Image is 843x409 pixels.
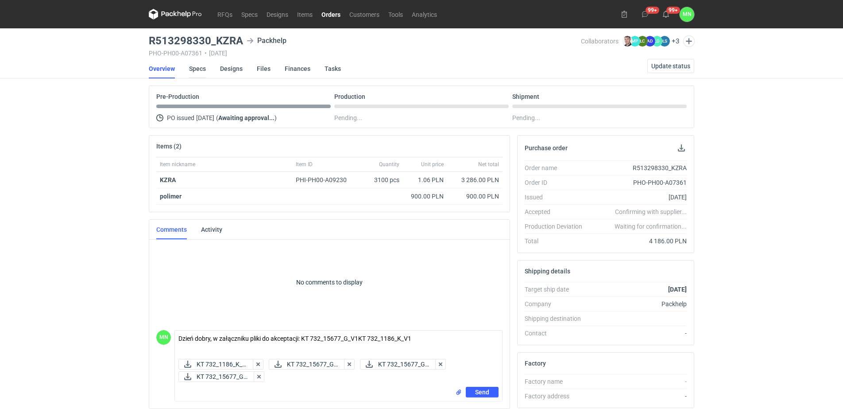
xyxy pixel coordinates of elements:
button: Download PO [676,143,687,153]
span: ) [275,114,277,121]
h2: Shipping details [525,268,570,275]
p: Pre-Production [156,93,199,100]
div: 4 186.00 PLN [589,237,687,245]
div: - [589,329,687,338]
button: Edit collaborators [683,35,695,47]
h3: R513298330_KZRA [149,35,243,46]
button: KT 732_15677_G_... [178,371,255,382]
a: KZRA [160,176,176,183]
div: Order ID [525,178,589,187]
span: KT 732_15677_G_... [197,372,248,382]
div: KT 732_15677_G_V1.pdf [269,359,346,370]
figcaption: ŁS [659,36,670,47]
strong: [DATE] [668,286,687,293]
div: Accepted [525,207,589,216]
textarea: Dzień dobry, w załączniku pliki do akceptacji: KT 732_15677_G_V1KT 732_1186_K_V1 [175,331,502,355]
a: Specs [237,9,262,19]
span: Pending... [334,113,362,123]
a: Comments [156,220,187,239]
div: Company [525,300,589,308]
span: Item nickname [160,161,195,168]
div: Production Deviation [525,222,589,231]
p: Production [334,93,365,100]
svg: Packhelp Pro [149,9,202,19]
div: PO issued [156,113,331,123]
div: 900.00 PLN [406,192,444,201]
div: Contact [525,329,589,338]
a: Overview [149,59,175,78]
div: 1.06 PLN [406,175,444,184]
div: [DATE] [589,193,687,202]
a: Designs [262,9,293,19]
button: 99+ [638,7,652,21]
figcaption: AD [645,36,655,47]
figcaption: ŁD [652,36,662,47]
h2: Factory [525,360,546,367]
div: - [589,392,687,401]
figcaption: MP [630,36,640,47]
button: Send [466,387,499,397]
div: Shipping destination [525,314,589,323]
div: Order name [525,164,589,172]
div: 3 286.00 PLN [451,175,499,184]
a: Items [293,9,317,19]
h2: Purchase order [525,144,568,152]
a: Customers [345,9,384,19]
a: Analytics [407,9,441,19]
div: Małgorzata Nowotna [680,7,694,22]
button: Update status [647,59,694,73]
em: Waiting for confirmation... [615,222,687,231]
div: Total [525,237,589,245]
div: PHO-PH00-A07361 [589,178,687,187]
span: ( [216,114,218,121]
p: No comments to display [156,238,503,327]
span: KT 732_1186_K_V... [197,359,247,369]
div: KT 732_15677_G_V1_3D ruch.pdf [360,359,437,370]
div: 900.00 PLN [451,192,499,201]
p: Shipment [512,93,539,100]
strong: Awaiting approval... [218,114,275,121]
span: KT 732_15677_G_... [287,359,338,369]
span: Quantity [379,161,399,168]
div: - [589,377,687,386]
div: Issued [525,193,589,202]
div: PHI-PH00-A09230 [296,175,355,184]
a: Activity [201,220,222,239]
div: Pending... [512,113,687,123]
span: Send [475,389,489,395]
div: 3100 pcs [359,172,403,188]
div: Packhelp [247,35,286,46]
div: Target ship date [525,285,589,294]
figcaption: MN [156,330,171,345]
a: Designs [220,59,243,78]
button: MN [680,7,694,22]
button: KT 732_1186_K_V... [178,359,255,370]
button: KT 732_15677_G_... [360,359,437,370]
span: Collaborators [581,38,619,45]
span: Item ID [296,161,313,168]
span: Unit price [421,161,444,168]
span: [DATE] [196,113,214,123]
h2: Items (2) [156,143,182,150]
div: R513298330_KZRA [589,164,687,172]
div: KT 732_1186_K_V1.pdf [178,359,255,370]
img: Maciej Sikora [622,36,633,47]
a: Tools [384,9,407,19]
span: Update status [651,63,690,69]
div: KT 732_15677_G_V1_3D.JPG [178,371,255,382]
span: KT 732_15677_G_... [378,359,429,369]
div: Małgorzata Nowotna [156,330,171,345]
span: • [205,50,207,57]
figcaption: ŁC [637,36,648,47]
button: +3 [672,37,680,45]
em: Confirming with supplier... [615,208,687,215]
a: RFQs [213,9,237,19]
strong: polimer [160,193,182,200]
div: Packhelp [589,300,687,308]
button: KT 732_15677_G_... [269,359,346,370]
a: Tasks [325,59,341,78]
a: Specs [189,59,206,78]
a: Files [257,59,271,78]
